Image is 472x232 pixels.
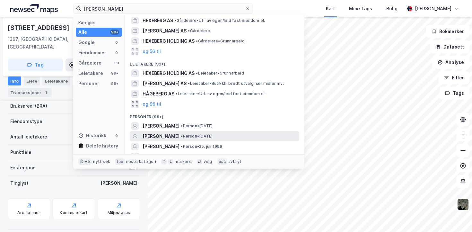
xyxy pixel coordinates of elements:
[114,133,119,138] div: 0
[78,49,106,57] div: Eiendommer
[110,30,119,35] div: 99+
[73,76,97,85] div: Datasett
[78,20,122,25] div: Kategori
[110,81,119,86] div: 99+
[125,109,304,121] div: Personer (99+)
[228,159,241,164] div: avbryt
[440,87,469,100] button: Tags
[17,210,40,215] div: Arealplaner
[188,28,190,33] span: •
[426,25,469,38] button: Bokmerker
[108,210,130,215] div: Miljøstatus
[143,122,179,130] span: [PERSON_NAME]
[181,144,222,149] span: Person • 25. juli 1999
[93,159,110,164] div: nytt søk
[143,48,161,55] button: og 56 til
[115,158,125,165] div: tab
[114,60,119,66] div: 59
[10,118,42,125] div: Eiendomstype
[326,5,335,13] div: Kart
[188,81,284,86] span: Leietaker • Butikkh. bredt utvalg nær.midler mv.
[8,22,71,33] div: [STREET_ADDRESS]
[439,71,469,84] button: Filter
[10,102,47,110] div: Bruksareal (BRA)
[78,80,99,87] div: Personer
[8,88,52,97] div: Transaksjoner
[181,134,183,138] span: •
[176,91,266,96] span: Leietaker • Utl. av egen/leid fast eiendom el.
[8,76,21,85] div: Info
[143,17,173,24] span: HEXEBERG AS
[196,39,198,43] span: •
[78,158,92,165] div: ⌘ + k
[181,134,213,139] span: Person • [DATE]
[143,27,187,35] span: [PERSON_NAME] AS
[114,50,119,55] div: 0
[10,179,29,187] div: Tinglyst
[217,158,227,165] div: esc
[143,37,195,45] span: HEXEBERG HOLDING AS
[43,89,49,96] div: 1
[10,164,35,172] div: Festegrunn
[143,143,179,150] span: [PERSON_NAME]
[432,56,469,69] button: Analyse
[78,132,106,139] div: Historikk
[181,144,183,149] span: •
[440,201,472,232] iframe: Chat Widget
[114,40,119,45] div: 0
[126,159,156,164] div: neste kategori
[10,4,58,13] img: logo.a4113a55bc3d86da70a041830d287a7e.svg
[188,81,190,86] span: •
[78,59,101,67] div: Gårdeiere
[10,133,47,141] div: Antall leietakere
[143,153,161,161] button: og 96 til
[110,71,119,76] div: 99+
[8,35,90,51] div: 1367, [GEOGRAPHIC_DATA], [GEOGRAPHIC_DATA]
[42,76,70,85] div: Leietakere
[349,5,372,13] div: Mine Tags
[78,69,103,77] div: Leietakere
[204,159,212,164] div: velg
[143,90,174,98] span: HÅGEBERG AS
[10,148,31,156] div: Punktleie
[457,198,469,210] img: 9k=
[143,69,195,77] span: HEXEBERG HOLDING AS
[8,58,63,71] button: Tag
[196,71,198,76] span: •
[196,71,244,76] span: Leietaker • Grunnarbeid
[86,142,118,150] div: Delete history
[175,159,191,164] div: markere
[188,28,210,33] span: Gårdeiere
[60,210,88,215] div: Kommunekart
[415,5,451,13] div: [PERSON_NAME]
[430,40,469,53] button: Datasett
[174,18,176,23] span: •
[181,123,183,128] span: •
[143,80,187,87] span: [PERSON_NAME] AS
[386,5,398,13] div: Bolig
[101,179,137,187] div: [PERSON_NAME]
[78,39,95,46] div: Google
[440,201,472,232] div: Kontrollprogram for chat
[196,39,244,44] span: Gårdeiere • Grunnarbeid
[81,4,245,13] input: Søk på adresse, matrikkel, gårdeiere, leietakere eller personer
[143,132,179,140] span: [PERSON_NAME]
[176,91,178,96] span: •
[24,76,40,85] div: Eiere
[125,57,304,68] div: Leietakere (99+)
[143,100,161,108] button: og 96 til
[174,18,265,23] span: Gårdeiere • Utl. av egen/leid fast eiendom el.
[181,123,213,129] span: Person • [DATE]
[78,28,87,36] div: Alle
